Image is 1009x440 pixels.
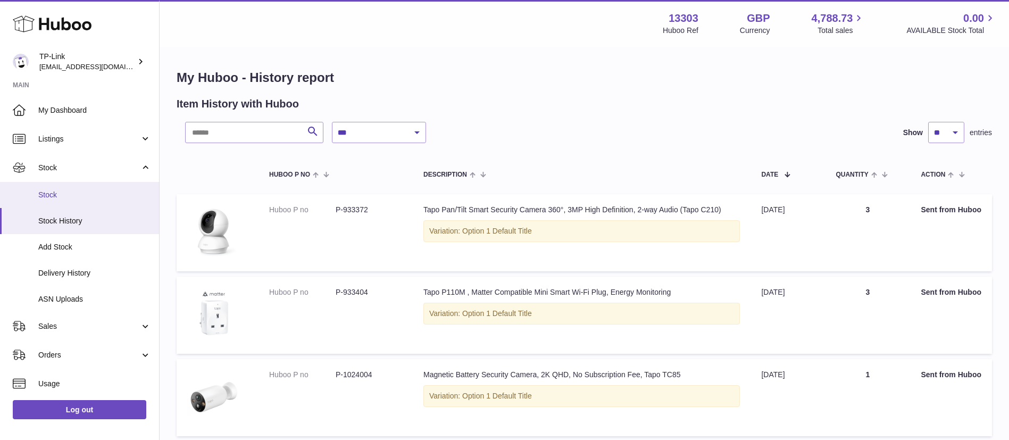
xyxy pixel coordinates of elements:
span: My Dashboard [38,105,151,115]
span: 0.00 [963,11,984,26]
dd: P-1024004 [336,370,402,380]
span: Huboo P no [269,171,310,178]
strong: Sent from Huboo [921,370,981,379]
a: Log out [13,400,146,419]
div: Huboo Ref [663,26,698,36]
span: Stock [38,163,140,173]
span: Delivery History [38,268,151,278]
span: entries [970,128,992,138]
dt: Huboo P no [269,205,336,215]
strong: 13303 [669,11,698,26]
span: Quantity [836,171,868,178]
span: Description [423,171,467,178]
dd: P-933404 [336,287,402,297]
span: Total sales [818,26,865,36]
a: 4,788.73 Total sales [812,11,865,36]
strong: GBP [747,11,770,26]
label: Show [903,128,923,138]
span: Date [761,171,778,178]
span: Orders [38,350,140,360]
td: Tapo P110M , Matter Compatible Mini Smart Wi-Fi Plug, Energy Monitoring [413,277,751,354]
span: ASN Uploads [38,294,151,304]
dt: Huboo P no [269,370,336,380]
span: Listings [38,134,140,144]
img: internalAdmin-13303@internal.huboo.com [13,54,29,70]
span: AVAILABLE Stock Total [906,26,996,36]
span: [EMAIL_ADDRESS][DOMAIN_NAME] [39,62,156,71]
td: [DATE] [751,194,825,271]
td: 3 [825,277,910,354]
strong: Sent from Huboo [921,205,981,214]
dd: P-933372 [336,205,402,215]
td: 3 [825,194,910,271]
td: [DATE] [751,277,825,354]
strong: Sent from Huboo [921,288,981,296]
img: 1_large_20230828061022d.jpg [187,287,240,341]
div: Currency [740,26,770,36]
span: Add Stock [38,242,151,252]
span: Usage [38,379,151,389]
a: 0.00 AVAILABLE Stock Total [906,11,996,36]
div: Variation: Option 1 Default Title [423,303,740,325]
div: Variation: Option 1 Default Title [423,220,740,242]
span: Stock History [38,216,151,226]
h2: Item History with Huboo [177,97,299,111]
div: Variation: Option 1 Default Title [423,385,740,407]
img: 02_large_20230829073438z.jpg [187,370,240,423]
td: [DATE] [751,359,825,436]
div: TP-Link [39,52,135,72]
span: Stock [38,190,151,200]
span: Sales [38,321,140,331]
h1: My Huboo - History report [177,69,992,86]
dt: Huboo P no [269,287,336,297]
td: Magnetic Battery Security Camera, 2K QHD, No Subscription Fee, Tapo TC85 [413,359,751,436]
span: 4,788.73 [812,11,853,26]
img: Tapo-C200_EU_1.0_1908_English_01_large_1568705560286u_cd0550d6-db4f-459d-8e3b-c4442d4ec2c1.png [187,205,240,258]
td: 1 [825,359,910,436]
span: Action [921,171,945,178]
td: Tapo Pan/Tilt Smart Security Camera 360°, 3MP High Definition, 2-way Audio (Tapo C210) [413,194,751,271]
